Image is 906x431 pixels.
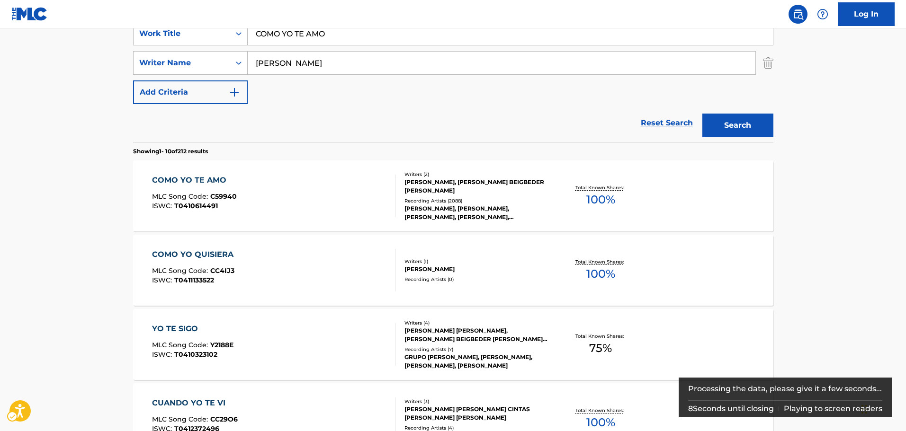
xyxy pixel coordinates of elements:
a: COMO YO QUISIERAMLC Song Code:CC4IJ3ISWC:T0411133522Writers (1)[PERSON_NAME]Recording Artists (0)... [133,235,773,306]
span: T0411133522 [174,276,214,284]
img: MLC Logo [11,7,48,21]
span: CC4IJ3 [210,266,234,275]
span: MLC Song Code : [152,266,210,275]
a: COMO YO TE AMOMLC Song Code:C59940ISWC:T0410614491Writers (2)[PERSON_NAME], [PERSON_NAME] BEIGBED... [133,160,773,231]
span: ISWC : [152,202,174,210]
form: Search Form [133,22,773,142]
div: [PERSON_NAME] [404,265,547,273]
input: Search... [248,22,773,45]
span: 100 % [586,265,615,282]
div: GRUPO [PERSON_NAME], [PERSON_NAME], [PERSON_NAME], [PERSON_NAME] [404,353,547,370]
span: MLC Song Code : [152,341,210,349]
img: Delete Criterion [763,51,773,75]
p: Total Known Shares: [575,407,626,414]
span: T0410323102 [174,350,217,359]
div: CUANDO YO TE VI [152,397,238,409]
span: Y2188E [210,341,233,349]
img: 9d2ae6d4665cec9f34b9.svg [229,87,240,98]
a: Reset Search [636,113,698,133]
input: Search... [248,52,755,74]
div: COMO YO TE AMO [152,175,237,186]
div: Writer Name [139,57,224,69]
div: Processing the data, please give it a few seconds... [688,378,883,400]
div: [PERSON_NAME] [PERSON_NAME] CINTAS [PERSON_NAME] [PERSON_NAME] [404,405,547,422]
span: 100 % [586,191,615,208]
span: 8 [688,404,693,413]
a: YO TE SIGOMLC Song Code:Y2188EISWC:T0410323102Writers (4)[PERSON_NAME] [PERSON_NAME], [PERSON_NAM... [133,309,773,380]
span: CC29O6 [210,415,238,423]
p: Total Known Shares: [575,333,626,340]
div: [PERSON_NAME], [PERSON_NAME] BEIGBEDER [PERSON_NAME] [404,178,547,195]
div: [PERSON_NAME], [PERSON_NAME], [PERSON_NAME], [PERSON_NAME], [PERSON_NAME], [PERSON_NAME], [PERSON... [404,204,547,221]
div: Recording Artists ( 2088 ) [404,197,547,204]
img: help [817,9,828,20]
span: ISWC : [152,350,174,359]
div: On [230,22,247,45]
p: Total Known Shares: [575,184,626,191]
a: Log In [838,2,895,26]
div: YO TE SIGO [152,323,233,334]
div: Writers ( 4 ) [404,319,547,326]
span: T0410614491 [174,202,218,210]
span: 100 % [586,414,615,431]
img: search [792,9,804,20]
span: MLC Song Code : [152,192,210,201]
div: Writers ( 1 ) [404,258,547,265]
div: Writers ( 3 ) [404,398,547,405]
div: [PERSON_NAME] [PERSON_NAME], [PERSON_NAME] BEIGBEDER [PERSON_NAME] [PERSON_NAME], [PERSON_NAME] [404,326,547,343]
p: Total Known Shares: [575,258,626,265]
span: C59940 [210,192,237,201]
span: 75 % [589,340,612,357]
button: Search [702,114,773,137]
p: Showing 1 - 10 of 212 results [133,147,208,156]
div: Recording Artists ( 0 ) [404,276,547,283]
span: MLC Song Code : [152,415,210,423]
span: ISWC : [152,276,174,284]
div: COMO YO QUISIERA [152,249,238,260]
div: Writers ( 2 ) [404,171,547,178]
div: Work Title [139,28,224,39]
div: Recording Artists ( 7 ) [404,346,547,353]
button: Add Criteria [133,80,248,104]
